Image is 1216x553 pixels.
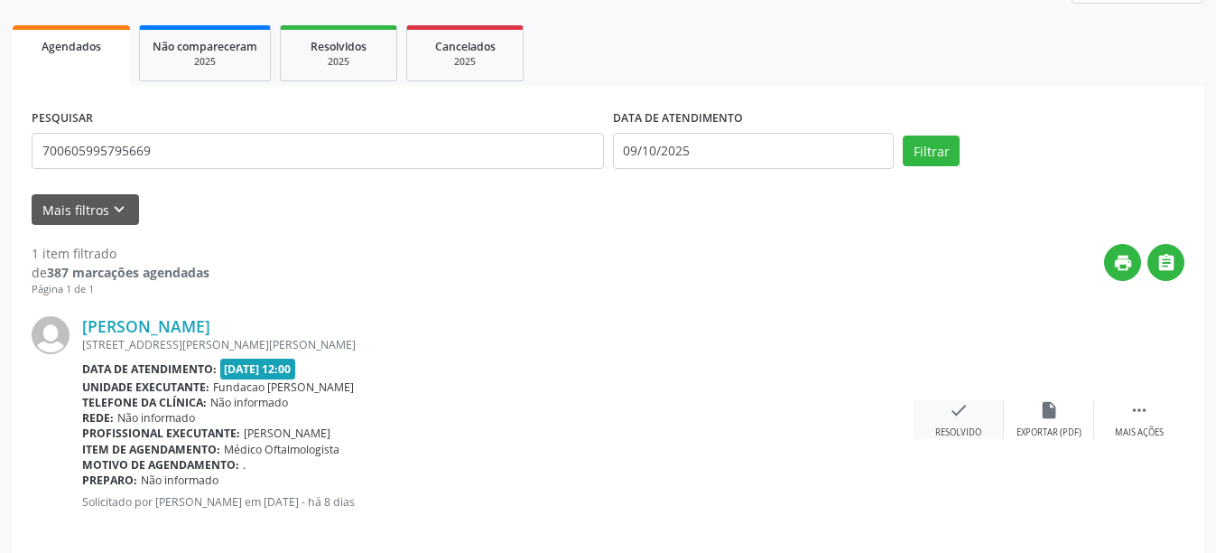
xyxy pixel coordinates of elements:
b: Unidade executante: [82,380,209,395]
span: Fundacao [PERSON_NAME] [213,380,354,395]
span: Cancelados [435,39,496,54]
button: print [1104,244,1141,281]
span: Médico Oftalmologista [224,442,339,457]
a: [PERSON_NAME] [82,316,210,336]
span: [PERSON_NAME] [244,426,330,441]
b: Profissional executante: [82,426,240,441]
div: 1 item filtrado [32,244,209,263]
strong: 387 marcações agendadas [47,264,209,281]
b: Telefone da clínica: [82,395,207,410]
div: Resolvido [935,426,981,439]
p: Solicitado por [PERSON_NAME] em [DATE] - há 8 dias [82,494,914,510]
button: Filtrar [903,136,960,166]
div: Página 1 de 1 [32,282,209,297]
span: . [243,457,246,473]
label: PESQUISAR [32,105,93,133]
i: check [949,400,969,420]
b: Item de agendamento: [82,442,220,457]
span: Não informado [117,410,195,426]
b: Motivo de agendamento: [82,457,239,473]
i: keyboard_arrow_down [109,200,129,220]
span: Não compareceram [153,39,257,54]
i:  [1156,253,1176,273]
span: [DATE] 12:00 [220,359,296,380]
input: Nome, CNS [32,133,604,169]
label: DATA DE ATENDIMENTO [613,105,743,133]
button:  [1147,244,1184,281]
div: de [32,263,209,282]
div: 2025 [153,55,257,69]
b: Preparo: [82,473,137,488]
i:  [1129,400,1149,420]
div: 2025 [420,55,510,69]
span: Não informado [141,473,218,488]
span: Não informado [210,395,288,410]
i: print [1113,253,1133,273]
b: Rede: [82,410,114,426]
div: Exportar (PDF) [1016,426,1081,439]
input: Selecione um intervalo [613,133,895,169]
img: img [32,316,70,354]
button: Mais filtroskeyboard_arrow_down [32,194,139,226]
div: 2025 [293,55,384,69]
span: Resolvidos [311,39,367,54]
i: insert_drive_file [1039,400,1059,420]
div: [STREET_ADDRESS][PERSON_NAME][PERSON_NAME] [82,337,914,352]
b: Data de atendimento: [82,361,217,377]
span: Agendados [42,39,101,54]
div: Mais ações [1115,426,1164,439]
